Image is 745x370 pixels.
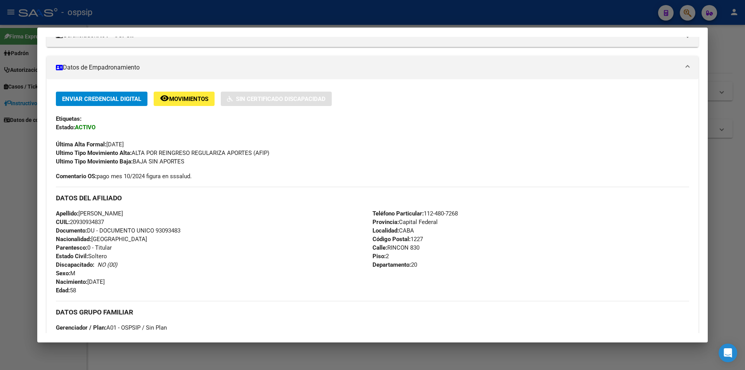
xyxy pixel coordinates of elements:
mat-icon: remove_red_eye [160,94,169,103]
span: [DATE] [56,278,105,285]
mat-expansion-panel-header: Datos de Empadronamiento [47,56,698,79]
strong: Nacimiento: [56,278,87,285]
span: 1227 [372,236,423,243]
span: pago mes 10/2024 figura en sssalud. [56,172,192,181]
span: 20 [372,261,417,268]
span: 20930934837 [56,219,104,226]
h3: DATOS GRUPO FAMILIAR [56,308,689,316]
strong: Apellido: [56,210,78,217]
strong: Última Alta Formal: [56,141,106,148]
h3: DATOS DEL AFILIADO [56,194,689,202]
strong: Nacionalidad: [56,236,91,243]
span: 112-480-7268 [372,210,458,217]
span: A01 - OSPSIP / Sin Plan [56,324,167,331]
span: RINCON 830 [372,244,419,251]
strong: Estado: [56,124,75,131]
strong: Empleador: [56,333,85,340]
strong: Calle: [372,244,387,251]
button: Sin Certificado Discapacidad [221,92,332,106]
strong: Teléfono Particular: [372,210,424,217]
strong: Gerenciador / Plan: [56,324,106,331]
span: BAJA SIN APORTES [56,158,184,165]
span: 58 [56,287,76,294]
span: ALTA POR REINGRESO REGULARIZA APORTES (AFIP) [56,149,269,156]
strong: Departamento: [372,261,411,268]
strong: Parentesco: [56,244,87,251]
span: CABA [372,227,414,234]
button: Movimientos [154,92,215,106]
span: [PERSON_NAME] [56,210,123,217]
span: [DATE] [56,141,124,148]
strong: Sexo: [56,270,70,277]
strong: Ultimo Tipo Movimiento Baja: [56,158,133,165]
strong: Edad: [56,287,70,294]
strong: Provincia: [372,219,399,226]
strong: Código Postal: [372,236,411,243]
strong: Documento: [56,227,87,234]
span: 2 [372,253,389,260]
span: Movimientos [169,96,208,102]
strong: Etiquetas: [56,115,81,122]
span: [GEOGRAPHIC_DATA] [56,236,147,243]
span: Capital Federal [372,219,438,226]
strong: Comentario OS: [56,173,97,180]
mat-panel-title: Datos de Empadronamiento [56,63,680,72]
span: Sin Certificado Discapacidad [236,96,326,102]
span: Enviar Credencial Digital [62,96,141,102]
span: 0 - Titular [56,244,112,251]
strong: Discapacitado: [56,261,94,268]
strong: Ultimo Tipo Movimiento Alta: [56,149,132,156]
strong: Localidad: [372,227,399,234]
span: M [56,270,75,277]
strong: CUIL: [56,219,70,226]
span: DU - DOCUMENTO UNICO 93093483 [56,227,180,234]
span: Soltero [56,253,107,260]
i: NO (00) [97,261,117,268]
strong: Estado Civil: [56,253,88,260]
button: Enviar Credencial Digital [56,92,147,106]
div: 20930934837 [88,332,122,340]
div: Open Intercom Messenger [719,344,737,362]
strong: ACTIVO [75,124,95,131]
strong: Piso: [372,253,386,260]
